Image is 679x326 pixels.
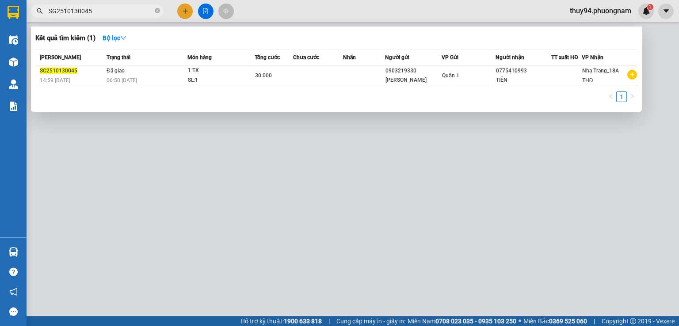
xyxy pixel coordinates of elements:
span: Chưa cước [293,54,319,61]
input: Tìm tên, số ĐT hoặc mã đơn [49,6,153,16]
div: 1 TX [188,66,254,76]
div: 0775410993 [496,66,551,76]
span: 30.000 [255,72,272,79]
img: warehouse-icon [9,35,18,45]
button: right [627,91,637,102]
span: VP Gửi [442,54,458,61]
li: Previous Page [606,91,616,102]
span: plus-circle [627,70,637,80]
span: TT xuất HĐ [551,54,578,61]
li: Next Page [627,91,637,102]
strong: Bộ lọc [103,34,126,42]
span: down [120,35,126,41]
div: TIÊN [496,76,551,85]
img: logo-vxr [8,6,19,19]
span: Món hàng [187,54,212,61]
img: warehouse-icon [9,80,18,89]
span: 06:50 [DATE] [107,77,137,83]
div: SL: 1 [188,76,254,85]
button: left [606,91,616,102]
span: Quận 1 [442,72,459,79]
span: Tổng cước [255,54,280,61]
span: Đã giao [107,68,125,74]
span: SG2510130045 [40,68,77,74]
h3: Kết quả tìm kiếm ( 1 ) [35,34,95,43]
span: close-circle [155,8,160,13]
span: question-circle [9,268,18,276]
span: Nhãn [343,54,356,61]
span: Trạng thái [107,54,130,61]
div: 0903219330 [385,66,441,76]
span: Người nhận [496,54,524,61]
span: message [9,307,18,316]
img: warehouse-icon [9,247,18,257]
a: 1 [617,92,626,102]
span: 14:59 [DATE] [40,77,70,83]
span: Người gửi [385,54,409,61]
li: 1 [616,91,627,102]
span: VP Nhận [582,54,603,61]
img: warehouse-icon [9,57,18,67]
span: search [37,8,43,14]
span: close-circle [155,7,160,15]
span: left [608,94,614,99]
span: right [629,94,635,99]
span: Nha Trang_18A THĐ [582,68,619,83]
div: [PERSON_NAME] [385,76,441,85]
button: Bộ lọcdown [95,31,134,45]
span: notification [9,288,18,296]
span: [PERSON_NAME] [40,54,81,61]
img: solution-icon [9,102,18,111]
